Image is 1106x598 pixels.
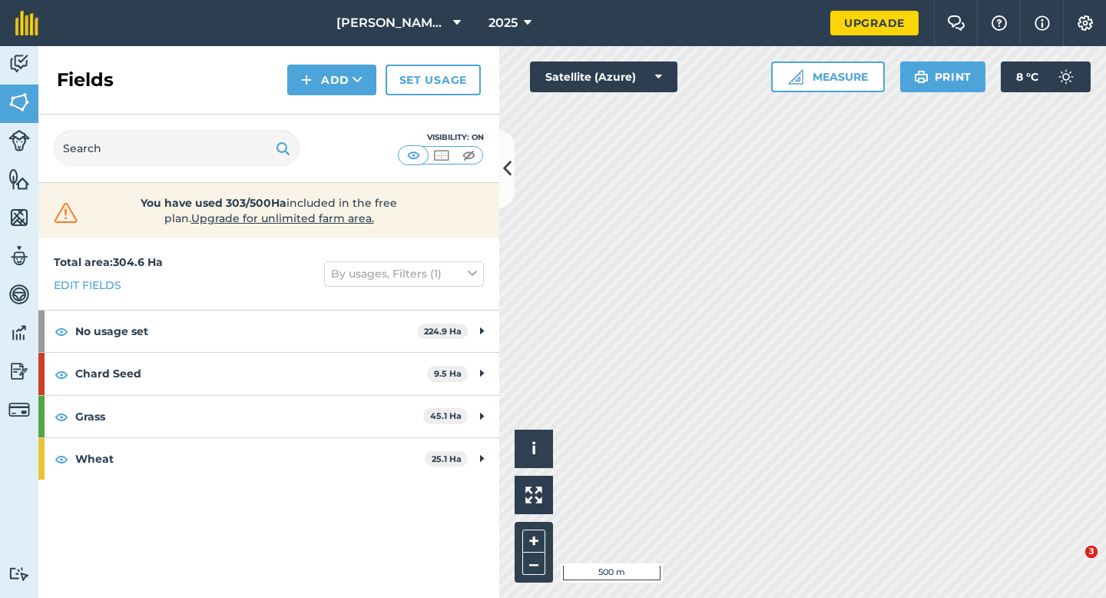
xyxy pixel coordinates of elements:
[8,283,30,306] img: svg+xml;base64,PD94bWwgdmVyc2lvbj0iMS4wIiBlbmNvZGluZz0idXRmLTgiPz4KPCEtLSBHZW5lcmF0b3I6IEFkb2JlIE...
[54,130,300,167] input: Search
[430,410,462,421] strong: 45.1 Ha
[141,196,286,210] strong: You have used 303/500Ha
[1051,61,1081,92] img: svg+xml;base64,PD94bWwgdmVyc2lvbj0iMS4wIiBlbmNvZGluZz0idXRmLTgiPz4KPCEtLSBHZW5lcmF0b3I6IEFkb2JlIE...
[324,261,484,286] button: By usages, Filters (1)
[55,365,68,384] img: svg+xml;base64,PHN2ZyB4bWxucz0iaHR0cDovL3d3dy53My5vcmcvMjAwMC9zdmciIHdpZHRoPSIxOCIgaGVpZ2h0PSIyNC...
[830,11,919,35] a: Upgrade
[990,15,1008,31] img: A question mark icon
[191,211,374,225] span: Upgrade for unlimited farm area.
[522,553,545,575] button: –
[75,438,425,480] strong: Wheat
[8,321,30,344] img: svg+xml;base64,PD94bWwgdmVyc2lvbj0iMS4wIiBlbmNvZGluZz0idXRmLTgiPz4KPCEtLSBHZW5lcmF0b3I6IEFkb2JlIE...
[38,396,499,437] div: Grass45.1 Ha
[398,131,484,144] div: Visibility: On
[488,14,518,32] span: 2025
[336,14,447,32] span: [PERSON_NAME] & Sons
[1054,546,1091,583] iframe: Intercom live chat
[54,277,121,294] a: Edit fields
[432,148,451,163] img: svg+xml;base64,PHN2ZyB4bWxucz0iaHR0cDovL3d3dy53My5vcmcvMjAwMC9zdmciIHdpZHRoPSI1MCIgaGVpZ2h0PSI0MC...
[38,353,499,394] div: Chard Seed9.5 Ha
[788,69,803,85] img: Ruler icon
[531,439,536,458] span: i
[51,201,81,224] img: svg+xml;base64,PHN2ZyB4bWxucz0iaHR0cDovL3d3dy53My5vcmcvMjAwMC9zdmciIHdpZHRoPSIzMiIgaGVpZ2h0PSIzMC...
[15,11,38,35] img: fieldmargin Logo
[434,368,462,379] strong: 9.5 Ha
[424,326,462,337] strong: 224.9 Ha
[900,61,986,92] button: Print
[404,148,423,163] img: svg+xml;base64,PHN2ZyB4bWxucz0iaHR0cDovL3d3dy53My5vcmcvMjAwMC9zdmciIHdpZHRoPSI1MCIgaGVpZ2h0PSI0MC...
[8,130,30,151] img: svg+xml;base64,PD94bWwgdmVyc2lvbj0iMS4wIiBlbmNvZGluZz0idXRmLTgiPz4KPCEtLSBHZW5lcmF0b3I6IEFkb2JlIE...
[301,71,312,89] img: svg+xml;base64,PHN2ZyB4bWxucz0iaHR0cDovL3d3dy53My5vcmcvMjAwMC9zdmciIHdpZHRoPSIxNCIgaGVpZ2h0PSIyNC...
[1085,546,1098,558] span: 3
[51,195,487,226] a: You have used 303/500Haincluded in the free plan.Upgrade for unlimited farm area.
[57,68,114,92] h2: Fields
[8,360,30,383] img: svg+xml;base64,PD94bWwgdmVyc2lvbj0iMS4wIiBlbmNvZGluZz0idXRmLTgiPz4KPCEtLSBHZW5lcmF0b3I6IEFkb2JlIE...
[1016,61,1038,92] span: 8 ° C
[287,65,376,95] button: Add
[914,68,929,86] img: svg+xml;base64,PHN2ZyB4bWxucz0iaHR0cDovL3d3dy53My5vcmcvMjAwMC9zdmciIHdpZHRoPSIxOSIgaGVpZ2h0PSIyNC...
[276,139,290,158] img: svg+xml;base64,PHN2ZyB4bWxucz0iaHR0cDovL3d3dy53My5vcmcvMjAwMC9zdmciIHdpZHRoPSIxOSIgaGVpZ2h0PSIyNC...
[75,311,417,352] strong: No usage set
[8,566,30,581] img: svg+xml;base64,PD94bWwgdmVyc2lvbj0iMS4wIiBlbmNvZGluZz0idXRmLTgiPz4KPCEtLSBHZW5lcmF0b3I6IEFkb2JlIE...
[771,61,885,92] button: Measure
[55,322,68,341] img: svg+xml;base64,PHN2ZyB4bWxucz0iaHR0cDovL3d3dy53My5vcmcvMjAwMC9zdmciIHdpZHRoPSIxOCIgaGVpZ2h0PSIyNC...
[1076,15,1094,31] img: A cog icon
[522,530,545,553] button: +
[432,453,462,464] strong: 25.1 Ha
[55,407,68,426] img: svg+xml;base64,PHN2ZyB4bWxucz0iaHR0cDovL3d3dy53My5vcmcvMjAwMC9zdmciIHdpZHRoPSIxOCIgaGVpZ2h0PSIyNC...
[8,244,30,267] img: svg+xml;base64,PD94bWwgdmVyc2lvbj0iMS4wIiBlbmNvZGluZz0idXRmLTgiPz4KPCEtLSBHZW5lcmF0b3I6IEFkb2JlIE...
[8,91,30,114] img: svg+xml;base64,PHN2ZyB4bWxucz0iaHR0cDovL3d3dy53My5vcmcvMjAwMC9zdmciIHdpZHRoPSI1NiIgaGVpZ2h0PSI2MC...
[54,255,163,269] strong: Total area : 304.6 Ha
[8,52,30,75] img: svg+xml;base64,PD94bWwgdmVyc2lvbj0iMS4wIiBlbmNvZGluZz0idXRmLTgiPz4KPCEtLSBHZW5lcmF0b3I6IEFkb2JlIE...
[38,311,499,352] div: No usage set224.9 Ha
[75,353,427,394] strong: Chard Seed
[1035,14,1050,32] img: svg+xml;base64,PHN2ZyB4bWxucz0iaHR0cDovL3d3dy53My5vcmcvMjAwMC9zdmciIHdpZHRoPSIxNyIgaGVpZ2h0PSIxNy...
[525,487,542,503] img: Four arrows, one pointing top left, one top right, one bottom right and the last bottom left
[947,15,965,31] img: Two speech bubbles overlapping with the left bubble in the forefront
[8,399,30,420] img: svg+xml;base64,PD94bWwgdmVyc2lvbj0iMS4wIiBlbmNvZGluZz0idXRmLTgiPz4KPCEtLSBHZW5lcmF0b3I6IEFkb2JlIE...
[515,430,553,468] button: i
[105,195,432,226] span: included in the free plan .
[75,396,423,437] strong: Grass
[8,168,30,191] img: svg+xml;base64,PHN2ZyB4bWxucz0iaHR0cDovL3d3dy53My5vcmcvMjAwMC9zdmciIHdpZHRoPSI1NiIgaGVpZ2h0PSI2MC...
[8,206,30,229] img: svg+xml;base64,PHN2ZyB4bWxucz0iaHR0cDovL3d3dy53My5vcmcvMjAwMC9zdmciIHdpZHRoPSI1NiIgaGVpZ2h0PSI2MC...
[459,148,478,163] img: svg+xml;base64,PHN2ZyB4bWxucz0iaHR0cDovL3d3dy53My5vcmcvMjAwMC9zdmciIHdpZHRoPSI1MCIgaGVpZ2h0PSI0MC...
[55,450,68,468] img: svg+xml;base64,PHN2ZyB4bWxucz0iaHR0cDovL3d3dy53My5vcmcvMjAwMC9zdmciIHdpZHRoPSIxOCIgaGVpZ2h0PSIyNC...
[386,65,481,95] a: Set usage
[1001,61,1091,92] button: 8 °C
[530,61,677,92] button: Satellite (Azure)
[38,438,499,480] div: Wheat25.1 Ha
